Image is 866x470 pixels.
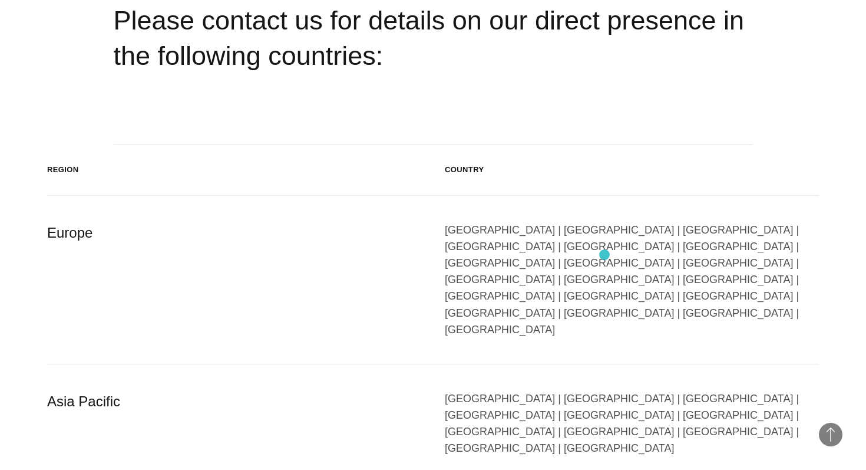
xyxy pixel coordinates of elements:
[445,222,819,338] div: [GEOGRAPHIC_DATA] | [GEOGRAPHIC_DATA] | [GEOGRAPHIC_DATA] | [GEOGRAPHIC_DATA] | [GEOGRAPHIC_DATA]...
[114,3,753,74] h2: Please contact us for details on our direct presence in the following countries:
[445,164,819,176] div: Country
[819,423,842,446] button: Back to Top
[47,390,421,457] div: Asia Pacific
[47,222,421,338] div: Europe
[47,164,421,176] div: Region
[445,390,819,457] div: [GEOGRAPHIC_DATA] | [GEOGRAPHIC_DATA] | [GEOGRAPHIC_DATA] | [GEOGRAPHIC_DATA] | [GEOGRAPHIC_DATA]...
